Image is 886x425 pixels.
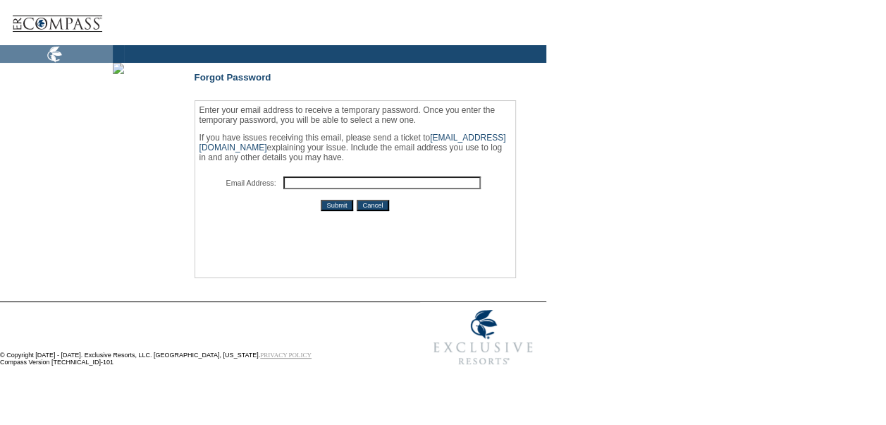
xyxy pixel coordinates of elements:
p: Email Address: [226,179,276,187]
img: Exclusive Resorts [420,302,546,373]
a: PRIVACY POLICY [260,352,312,359]
img: ABA-misc.jpg [113,63,124,74]
input: Submit [321,200,352,211]
input: Cancel [357,200,388,211]
span: If you have issues receiving this email, please send a ticket to explaining your issue. Include t... [199,133,506,162]
td: Forgot Password [195,72,476,83]
img: logoCompass.gif [11,4,103,45]
a: [EMAIL_ADDRESS][DOMAIN_NAME] [199,133,506,152]
span: Enter your email address to receive a temporary password. Once you enter the temporary password, ... [199,105,496,125]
